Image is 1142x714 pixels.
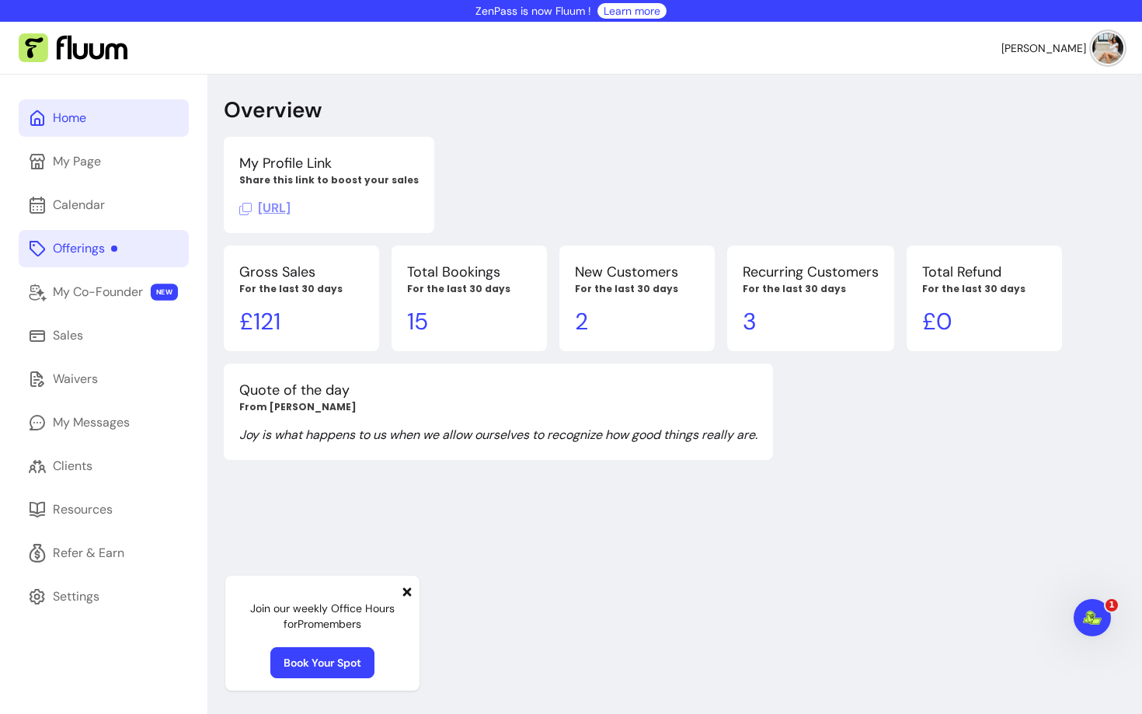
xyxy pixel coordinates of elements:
[19,535,189,572] a: Refer & Earn
[238,601,407,632] p: Join our weekly Office Hours for Pro members
[53,413,130,432] div: My Messages
[1001,33,1123,64] button: avatar[PERSON_NAME]
[407,283,531,295] p: For the last 30 days
[239,283,364,295] p: For the last 30 days
[224,96,322,124] p: Overview
[19,273,189,311] a: My Co-Founder NEW
[922,261,1046,283] p: Total Refund
[604,3,660,19] a: Learn more
[239,401,757,413] p: From [PERSON_NAME]
[1105,599,1118,611] span: 1
[575,261,699,283] p: New Customers
[239,426,757,444] p: Joy is what happens to us when we allow ourselves to recognize how good things really are.
[19,143,189,180] a: My Page
[53,500,113,519] div: Resources
[239,152,419,174] p: My Profile Link
[239,174,419,186] p: Share this link to boost your sales
[239,308,364,336] p: £ 121
[19,99,189,137] a: Home
[575,308,699,336] p: 2
[19,360,189,398] a: Waivers
[575,283,699,295] p: For the last 30 days
[53,283,143,301] div: My Co-Founder
[53,544,124,562] div: Refer & Earn
[922,283,1046,295] p: For the last 30 days
[19,491,189,528] a: Resources
[1092,33,1123,64] img: avatar
[53,239,117,258] div: Offerings
[1001,40,1086,56] span: [PERSON_NAME]
[239,261,364,283] p: Gross Sales
[475,3,591,19] p: ZenPass is now Fluum !
[407,308,531,336] p: 15
[239,379,757,401] p: Quote of the day
[19,404,189,441] a: My Messages
[19,578,189,615] a: Settings
[19,317,189,354] a: Sales
[53,196,105,214] div: Calendar
[53,109,86,127] div: Home
[270,647,374,678] a: Book Your Spot
[53,152,101,171] div: My Page
[19,186,189,224] a: Calendar
[53,370,98,388] div: Waivers
[53,326,83,345] div: Sales
[743,308,879,336] p: 3
[743,283,879,295] p: For the last 30 days
[53,587,99,606] div: Settings
[922,308,1046,336] p: £ 0
[19,230,189,267] a: Offerings
[53,457,92,475] div: Clients
[743,261,879,283] p: Recurring Customers
[1074,599,1111,636] iframe: Intercom live chat
[19,448,189,485] a: Clients
[19,33,127,63] img: Fluum Logo
[407,261,531,283] p: Total Bookings
[239,200,291,216] span: Click to copy
[151,284,178,301] span: NEW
